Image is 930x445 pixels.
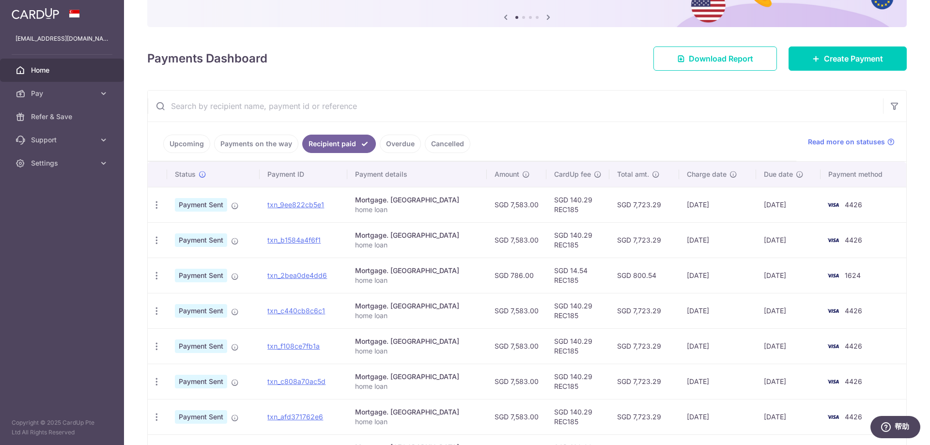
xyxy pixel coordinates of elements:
a: Read more on statuses [808,137,895,147]
td: SGD 140.29 REC185 [546,364,609,399]
td: [DATE] [756,364,821,399]
span: Read more on statuses [808,137,885,147]
td: [DATE] [756,258,821,293]
div: Mortgage. [GEOGRAPHIC_DATA] [355,195,479,205]
p: home loan [355,205,479,215]
span: Refer & Save [31,112,95,122]
img: Bank Card [823,234,843,246]
span: Settings [31,158,95,168]
span: 4426 [845,377,862,385]
td: SGD 14.54 REC185 [546,258,609,293]
img: Bank Card [823,305,843,317]
a: Create Payment [789,46,907,71]
a: Download Report [653,46,777,71]
span: 4426 [845,307,862,315]
div: Mortgage. [GEOGRAPHIC_DATA] [355,230,479,240]
th: Payment ID [260,162,347,187]
td: [DATE] [679,328,756,364]
div: Mortgage. [GEOGRAPHIC_DATA] [355,266,479,276]
div: Mortgage. [GEOGRAPHIC_DATA] [355,407,479,417]
a: txn_9ee822cb5e1 [267,200,324,209]
td: [DATE] [756,293,821,328]
iframe: 打开一个小组件，您可以在其中找到更多信息 [870,416,920,440]
td: SGD 7,723.29 [609,293,679,328]
th: Payment method [821,162,906,187]
a: txn_c440cb8c6c1 [267,307,325,315]
span: Payment Sent [175,269,227,282]
img: Bank Card [823,199,843,211]
span: Payment Sent [175,304,227,318]
img: Bank Card [823,411,843,423]
img: Bank Card [823,376,843,387]
td: SGD 7,723.29 [609,399,679,434]
td: SGD 7,583.00 [487,399,546,434]
td: SGD 7,723.29 [609,187,679,222]
td: [DATE] [679,187,756,222]
span: Payment Sent [175,198,227,212]
span: Charge date [687,169,727,179]
td: [DATE] [679,222,756,258]
td: [DATE] [679,399,756,434]
p: home loan [355,417,479,427]
p: home loan [355,311,479,321]
td: [DATE] [756,399,821,434]
div: Mortgage. [GEOGRAPHIC_DATA] [355,301,479,311]
a: Payments on the way [214,135,298,153]
input: Search by recipient name, payment id or reference [148,91,883,122]
p: home loan [355,382,479,391]
td: [DATE] [756,187,821,222]
a: Cancelled [425,135,470,153]
div: Mortgage. [GEOGRAPHIC_DATA] [355,337,479,346]
span: Status [175,169,196,179]
a: txn_2bea0de4dd6 [267,271,327,279]
td: SGD 786.00 [487,258,546,293]
a: txn_f108ce7fb1a [267,342,320,350]
td: SGD 7,583.00 [487,364,546,399]
td: SGD 140.29 REC185 [546,293,609,328]
span: Support [31,135,95,145]
a: Upcoming [163,135,210,153]
td: [DATE] [679,364,756,399]
th: Payment details [347,162,487,187]
a: txn_b1584a4f6f1 [267,236,321,244]
td: SGD 140.29 REC185 [546,328,609,364]
span: Download Report [689,53,753,64]
td: SGD 7,583.00 [487,187,546,222]
p: home loan [355,346,479,356]
a: Overdue [380,135,421,153]
span: 4426 [845,342,862,350]
td: SGD 140.29 REC185 [546,399,609,434]
span: Payment Sent [175,410,227,424]
span: Total amt. [617,169,649,179]
span: Payment Sent [175,339,227,353]
span: 4426 [845,236,862,244]
span: Amount [495,169,519,179]
p: [EMAIL_ADDRESS][DOMAIN_NAME] [15,34,108,44]
td: [DATE] [756,222,821,258]
span: Due date [764,169,793,179]
img: CardUp [12,8,59,19]
span: Create Payment [824,53,883,64]
td: [DATE] [679,293,756,328]
td: SGD 7,583.00 [487,328,546,364]
td: [DATE] [679,258,756,293]
h4: Payments Dashboard [147,50,267,67]
td: [DATE] [756,328,821,364]
span: Payment Sent [175,375,227,388]
img: Bank Card [823,340,843,352]
span: 4426 [845,200,862,209]
a: txn_c808a70ac5d [267,377,325,385]
span: CardUp fee [554,169,591,179]
span: 1624 [845,271,861,279]
img: Bank Card [823,270,843,281]
td: SGD 800.54 [609,258,679,293]
td: SGD 140.29 REC185 [546,222,609,258]
span: Payment Sent [175,233,227,247]
a: txn_afd371762e6 [267,413,323,421]
span: Home [31,65,95,75]
p: home loan [355,276,479,285]
td: SGD 140.29 REC185 [546,187,609,222]
td: SGD 7,583.00 [487,222,546,258]
span: 4426 [845,413,862,421]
